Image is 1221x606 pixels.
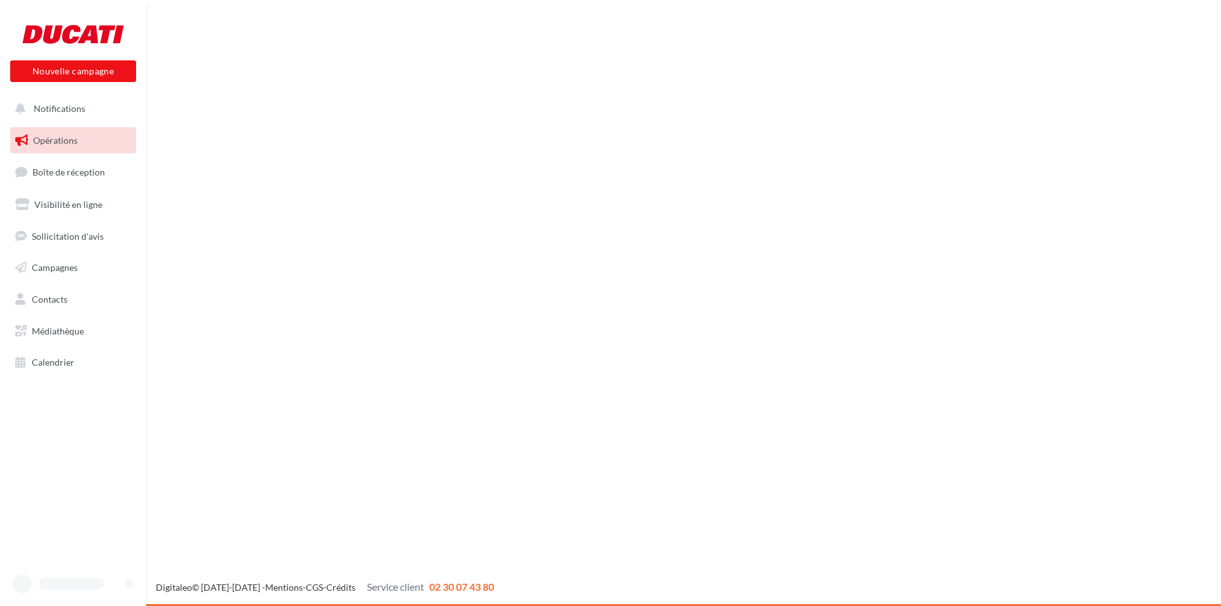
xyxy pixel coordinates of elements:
[34,199,102,210] span: Visibilité en ligne
[429,581,494,593] span: 02 30 07 43 80
[8,318,139,345] a: Médiathèque
[32,167,105,177] span: Boîte de réception
[32,230,104,241] span: Sollicitation d'avis
[156,582,494,593] span: © [DATE]-[DATE] - - -
[10,60,136,82] button: Nouvelle campagne
[8,158,139,186] a: Boîte de réception
[367,581,424,593] span: Service client
[33,135,78,146] span: Opérations
[32,262,78,273] span: Campagnes
[8,223,139,250] a: Sollicitation d'avis
[326,582,355,593] a: Crédits
[8,127,139,154] a: Opérations
[32,294,67,305] span: Contacts
[8,286,139,313] a: Contacts
[8,349,139,376] a: Calendrier
[34,103,85,114] span: Notifications
[156,582,192,593] a: Digitaleo
[306,582,323,593] a: CGS
[8,254,139,281] a: Campagnes
[8,95,134,122] button: Notifications
[8,191,139,218] a: Visibilité en ligne
[265,582,303,593] a: Mentions
[32,326,84,336] span: Médiathèque
[32,357,74,368] span: Calendrier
